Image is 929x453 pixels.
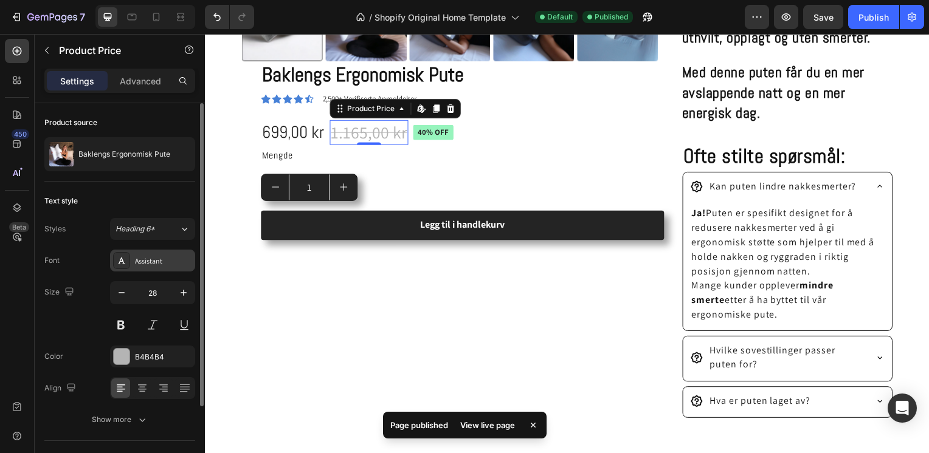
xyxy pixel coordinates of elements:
div: View live page [453,417,522,434]
p: Mange kunder opplever etter å ha byttet til vår ergonomiske pute. [490,247,683,290]
p: Med denne puten får du en mer avslappende natt og en mer energisk dag. [480,29,693,90]
div: Show more [92,414,148,426]
iframe: Design area [205,34,929,453]
button: Show more [44,409,195,431]
p: Advanced [120,75,161,87]
p: Product Price [59,43,162,58]
span: Heading 6* [116,223,155,234]
button: Heading 6* [110,218,195,240]
p: ⁠⁠⁠⁠⁠⁠⁠ [482,112,692,136]
button: Publish [848,5,899,29]
strong: Ofte stilte spørsmål: [482,111,645,136]
div: Styles [44,223,66,234]
input: quantity [84,141,125,168]
p: Baklengs Ergonomisk Pute [78,150,170,158]
h2: Rich Text Editor. Editing area: main [480,111,693,137]
div: Beta [9,222,29,232]
div: Legg til i handlekurv [216,186,302,199]
button: Legg til i handlekurv [56,178,462,208]
div: Size [44,284,77,301]
div: Undo/Redo [205,5,254,29]
p: Hvilke sovestillinger passer puten for? [508,312,663,341]
span: Default [547,12,573,22]
p: Puten er spesifikt designet for å redusere nakkesmerter ved å gi ergonomisk støtte som hjelper ti... [490,174,683,247]
button: decrement [57,141,84,168]
button: increment [125,141,153,168]
div: 450 [12,129,29,139]
p: Mengde [57,115,461,130]
span: Shopify Original Home Template [375,11,506,24]
div: B4B4B4 [135,352,192,363]
button: Save [803,5,843,29]
div: Align [44,380,78,397]
p: Settings [60,75,94,87]
p: Page published [390,419,448,431]
div: Publish [858,11,889,24]
pre: 40% off [209,92,250,107]
p: 7 [80,10,85,24]
strong: Ja! [490,174,505,187]
span: / [369,11,372,24]
div: Open Intercom Messenger [888,393,917,423]
div: Color [44,351,63,362]
div: Font [44,255,60,266]
div: Text style [44,196,78,206]
div: Assistant [135,256,192,267]
div: Rich Text Editor. Editing area: main [56,114,462,131]
button: 7 [5,5,91,29]
p: Hva er puten laget av? [508,363,610,377]
span: Published [595,12,628,22]
div: Product source [44,117,97,128]
span: Save [813,12,834,22]
img: product feature img [49,142,74,166]
p: Kan puten lindre nakkesmerter? [508,146,656,161]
